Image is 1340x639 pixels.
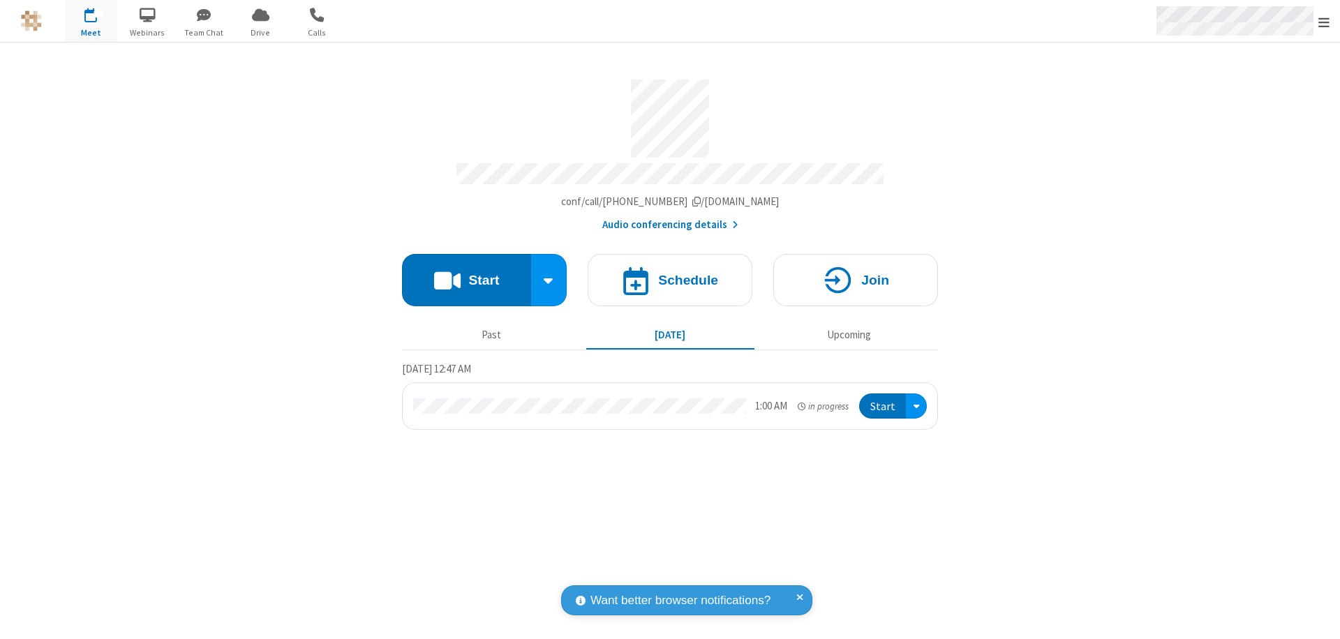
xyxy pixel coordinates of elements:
[755,398,787,414] div: 1:00 AM
[588,254,752,306] button: Schedule
[861,273,889,287] h4: Join
[402,69,938,233] section: Account details
[468,273,499,287] h4: Start
[590,592,770,610] span: Want better browser notifications?
[531,254,567,306] div: Start conference options
[65,27,117,39] span: Meet
[765,322,933,348] button: Upcoming
[658,273,718,287] h4: Schedule
[402,361,938,430] section: Today's Meetings
[234,27,287,39] span: Drive
[561,195,780,208] span: Copy my meeting room link
[859,393,906,419] button: Start
[408,322,576,348] button: Past
[906,393,927,419] div: Open menu
[586,322,754,348] button: [DATE]
[121,27,174,39] span: Webinars
[561,194,780,210] button: Copy my meeting room linkCopy my meeting room link
[21,10,42,31] img: QA Selenium DO NOT DELETE OR CHANGE
[798,400,849,413] em: in progress
[402,362,471,375] span: [DATE] 12:47 AM
[402,254,531,306] button: Start
[178,27,230,39] span: Team Chat
[291,27,343,39] span: Calls
[773,254,938,306] button: Join
[94,8,103,18] div: 1
[602,217,738,233] button: Audio conferencing details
